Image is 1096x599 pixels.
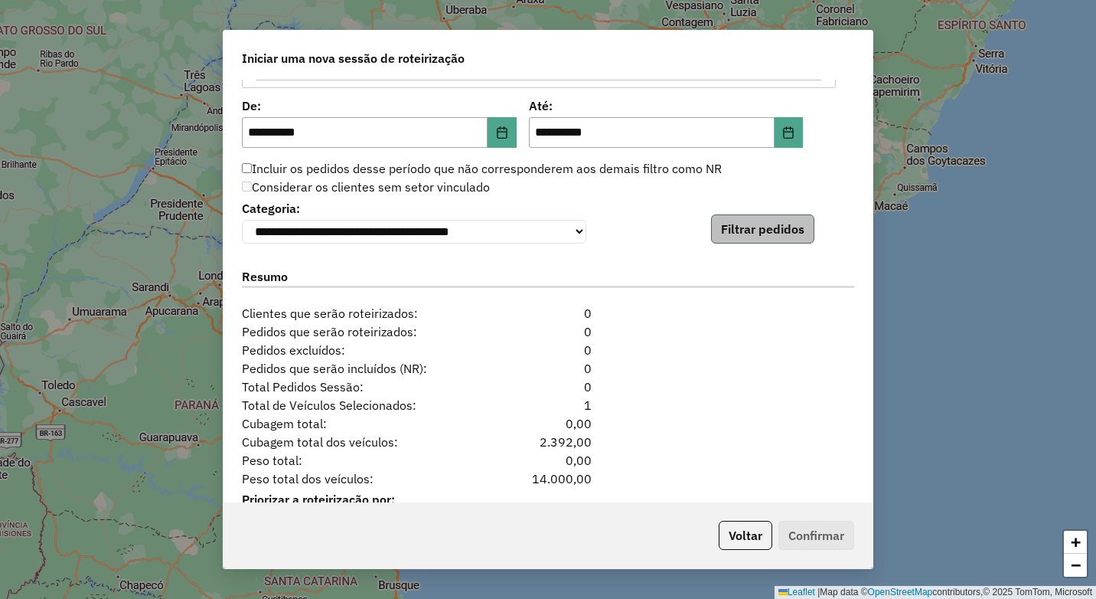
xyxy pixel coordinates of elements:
label: Até: [529,97,804,115]
label: Resumo [242,267,854,288]
button: Choose Date [775,117,804,148]
span: Total de Veículos Selecionados: [233,396,495,414]
input: Incluir os pedidos desse período que não corresponderem aos demais filtro como NR [242,163,252,173]
label: Categoria: [242,199,586,218]
span: | [817,587,820,597]
span: Peso total: [233,451,495,470]
a: Zoom in [1064,531,1087,554]
label: Incluir os pedidos desse período que não corresponderem aos demais filtro como NR [242,159,722,178]
span: Peso total dos veículos: [233,470,495,488]
label: De: [242,97,517,115]
div: 0 [495,359,600,378]
span: + [1071,532,1081,552]
a: Leaflet [778,587,815,597]
a: OpenStreetMap [868,587,933,597]
label: Considerar os clientes sem setor vinculado [242,178,490,196]
span: Total Pedidos Sessão: [233,378,495,396]
button: Voltar [719,521,772,550]
div: 0,00 [495,414,600,433]
span: Cubagem total: [233,414,495,433]
label: Priorizar a roteirização por: [242,490,854,509]
div: Map data © contributors,© 2025 TomTom, Microsoft [775,586,1096,599]
span: Pedidos que serão roteirizados: [233,322,495,341]
div: 1 [495,396,600,414]
div: 0,00 [495,451,600,470]
input: Considerar os clientes sem setor vinculado [242,182,252,191]
span: Iniciar uma nova sessão de roteirização [242,49,465,67]
span: Pedidos que serão incluídos (NR): [233,359,495,378]
span: − [1071,555,1081,574]
div: 2.392,00 [495,433,600,451]
span: Pedidos excluídos: [233,341,495,359]
a: Zoom out [1064,554,1087,577]
span: Clientes que serão roteirizados: [233,304,495,322]
button: Choose Date [488,117,517,148]
span: Cubagem total dos veículos: [233,433,495,451]
div: 0 [495,378,600,396]
div: 0 [495,304,600,322]
div: 14.000,00 [495,470,600,488]
div: 0 [495,341,600,359]
button: Filtrar pedidos [711,214,814,244]
div: 0 [495,322,600,341]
